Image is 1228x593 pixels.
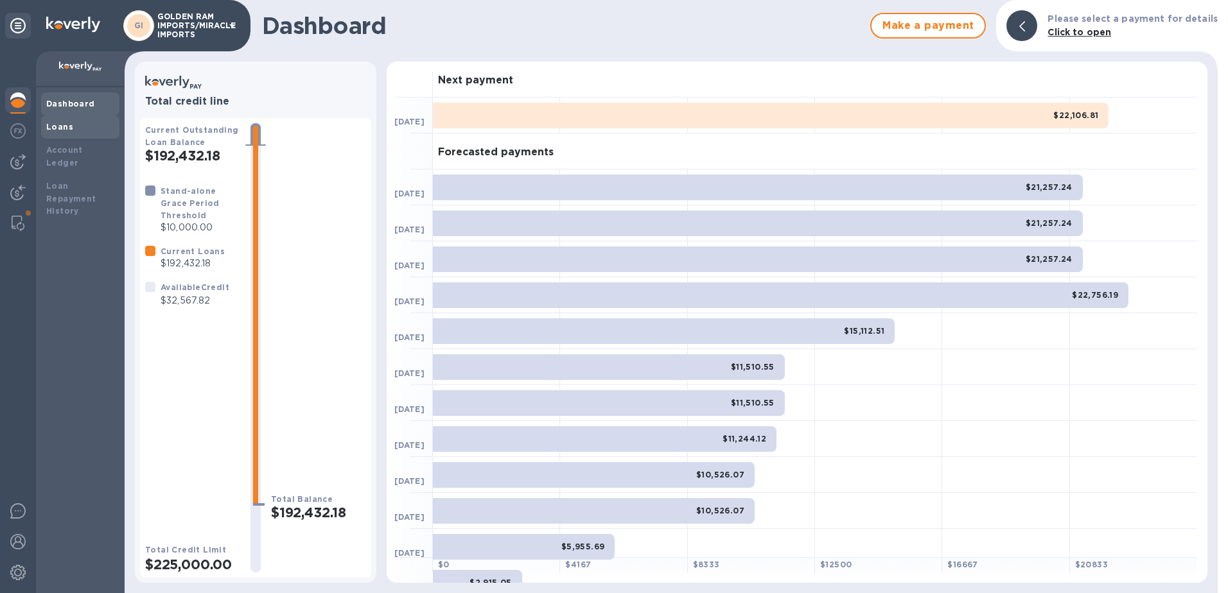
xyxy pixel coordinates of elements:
b: $21,257.24 [1026,254,1073,264]
b: $22,756.19 [1072,290,1118,300]
b: Current Outstanding Loan Balance [145,125,239,147]
b: Loans [46,122,73,132]
b: Stand-alone Grace Period Threshold [161,186,220,220]
b: $11,510.55 [731,398,775,408]
b: Loan Repayment History [46,181,96,216]
b: [DATE] [394,189,425,198]
h3: Total credit line [145,96,366,108]
b: $ 12500 [820,560,852,569]
b: [DATE] [394,225,425,234]
b: $ 20833 [1075,560,1108,569]
b: [DATE] [394,261,425,270]
b: $ 0 [438,560,450,569]
b: Click to open [1048,27,1111,37]
b: [DATE] [394,332,425,342]
p: $10,000.00 [161,221,240,234]
div: Unpin categories [5,13,31,39]
span: Make a payment [882,18,974,33]
b: $5,955.69 [561,542,605,551]
h2: $225,000.00 [145,556,240,572]
b: [DATE] [394,296,425,306]
b: [DATE] [394,368,425,378]
b: $11,510.55 [731,362,775,372]
b: $10,526.07 [696,506,744,515]
b: [DATE] [394,548,425,558]
b: $ 16667 [947,560,978,569]
b: Please select a payment for details [1048,13,1218,24]
h3: Next payment [438,74,513,87]
b: Total Balance [271,494,333,504]
b: Current Loans [161,246,225,256]
b: $21,257.24 [1026,218,1073,228]
h3: Forecasted payments [438,146,554,159]
b: $10,526.07 [696,470,744,479]
img: Foreign exchange [10,123,26,139]
h1: Dashboard [262,12,864,39]
b: $22,106.81 [1053,110,1098,120]
b: [DATE] [394,404,425,414]
b: $2,915.05 [469,578,512,587]
b: Total Credit Limit [145,545,226,554]
b: [DATE] [394,476,425,486]
b: $15,112.51 [844,326,884,336]
img: Logo [46,17,100,32]
b: Dashboard [46,99,95,108]
b: $ 4167 [565,560,591,569]
p: $32,567.82 [161,294,229,307]
b: $21,257.24 [1026,182,1073,192]
b: $11,244.12 [723,434,766,443]
h2: $192,432.18 [145,148,240,164]
h2: $192,432.18 [271,504,366,520]
button: Make a payment [870,13,986,39]
p: $192,432.18 [161,257,225,270]
b: [DATE] [394,512,425,522]
b: $ 8333 [693,560,720,569]
p: GOLDEN RAM IMPORTS/MIRACLE IMPORTS [157,12,222,39]
b: Account Ledger [46,145,83,168]
b: [DATE] [394,117,425,126]
b: [DATE] [394,440,425,450]
b: Available Credit [161,282,229,292]
b: GI [134,21,144,30]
